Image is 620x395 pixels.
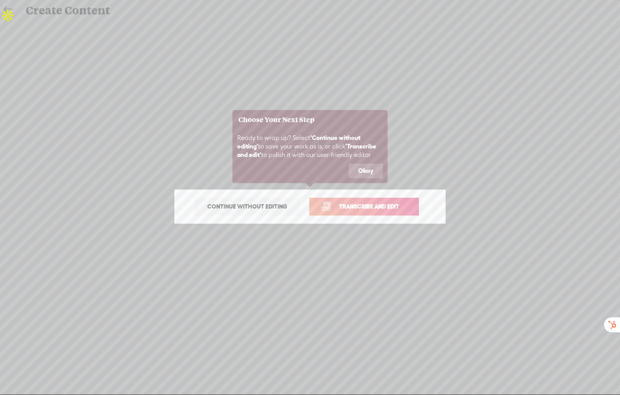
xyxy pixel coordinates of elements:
[237,134,360,150] b: 'Continue without editing'
[238,116,382,123] h3: Choose Your Next Step
[199,201,295,212] span: Continue without editing
[237,143,376,158] b: 'Transcribe and edit'
[349,164,383,178] button: Okay
[232,129,387,164] div: Ready to wrap up? Select to save your work as is, or click to polish it with our user-friendly ed...
[331,202,407,211] span: Transcribe and edit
